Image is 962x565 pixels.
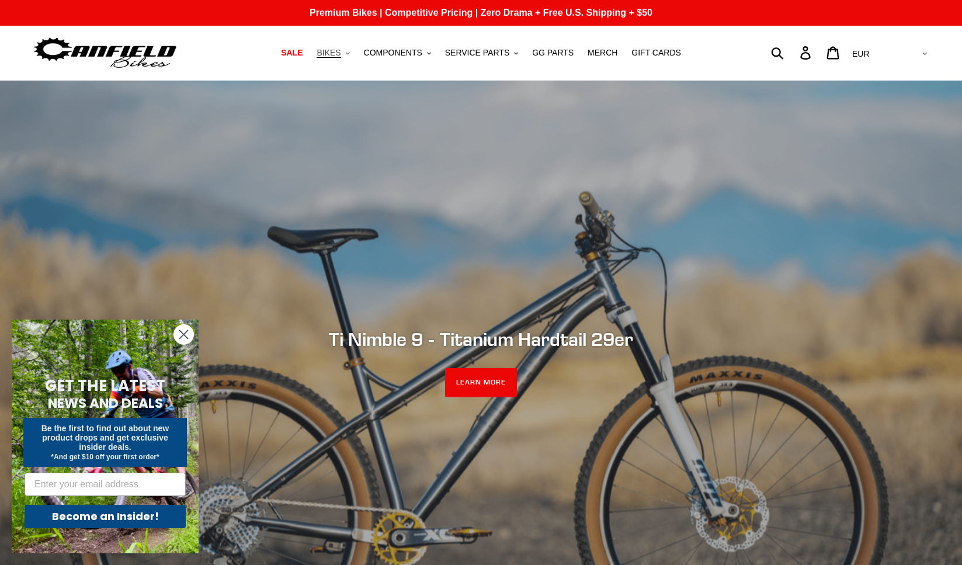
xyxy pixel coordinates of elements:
button: BIKES [311,45,355,61]
span: SERVICE PARTS [445,48,509,58]
a: GIFT CARDS [626,45,687,61]
a: GG PARTS [526,45,579,61]
span: GIFT CARDS [631,48,681,58]
span: NEWS AND DEALS [48,394,163,413]
button: Become an Insider! [25,505,186,528]
button: COMPONENTS [358,45,437,61]
span: BIKES [317,48,341,58]
a: SALE [275,45,308,61]
a: MERCH [582,45,623,61]
button: Close dialog [173,324,194,345]
input: Search [777,40,807,65]
button: SERVICE PARTS [439,45,524,61]
span: GG PARTS [532,48,574,58]
span: GET THE LATEST [45,375,165,396]
img: Canfield Bikes [32,34,178,71]
span: Be the first to find out about new product drops and get exclusive insider deals. [41,424,169,452]
span: MERCH [588,48,617,58]
a: LEARN MORE [445,368,517,397]
input: Enter your email address [25,473,186,496]
h2: Ti Nimble 9 - Titanium Hardtail 29er [163,328,800,351]
span: *And get $10 off your first order* [51,453,159,461]
span: COMPONENTS [364,48,422,58]
span: SALE [281,48,303,58]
